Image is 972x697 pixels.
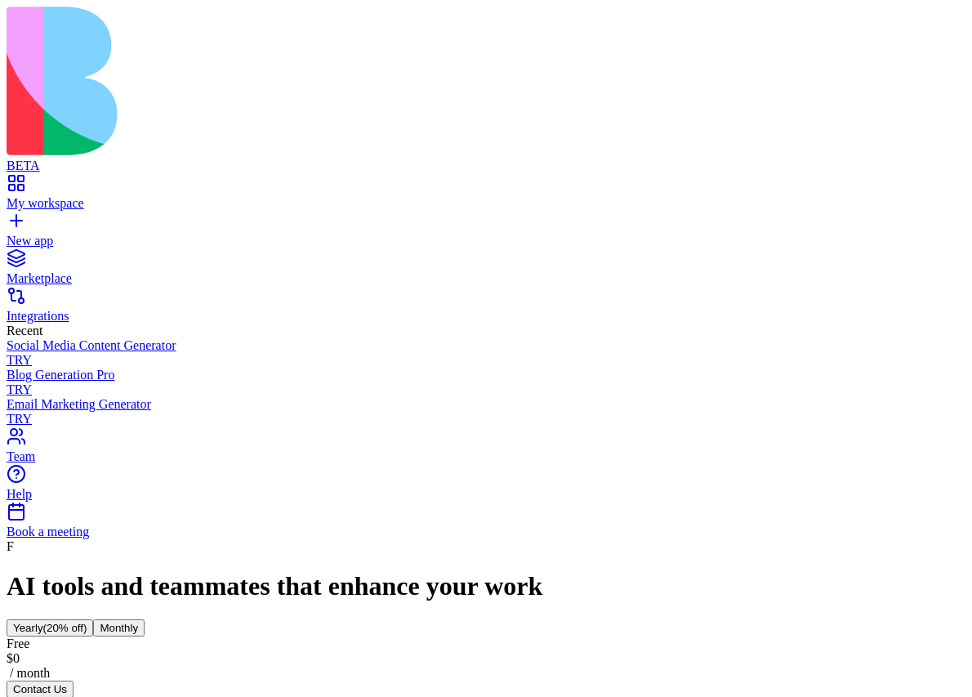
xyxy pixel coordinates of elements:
div: Free [7,637,965,651]
div: / month [7,666,965,681]
div: BETA [7,159,965,173]
a: Blog Generation ProTRY [7,368,965,397]
a: BETA [7,144,965,173]
a: Social Media Content GeneratorTRY [7,338,965,368]
a: Integrations [7,294,965,324]
a: Book a meeting [7,510,965,539]
button: Yearly [7,619,93,637]
span: Recent [7,324,42,337]
div: TRY [7,382,965,397]
div: $ 0 [7,651,965,666]
div: Email Marketing Generator [7,397,965,412]
a: Marketplace [7,257,965,286]
div: Social Media Content Generator [7,338,965,353]
div: TRY [7,412,965,427]
div: Book a meeting [7,525,965,539]
a: My workspace [7,181,965,211]
div: Team [7,449,965,464]
span: F [7,539,14,553]
a: Email Marketing GeneratorTRY [7,397,965,427]
div: Blog Generation Pro [7,368,965,382]
h1: AI tools and teammates that enhance your work [7,571,965,601]
div: My workspace [7,196,965,211]
a: New app [7,219,965,248]
span: (20% off) [43,622,87,634]
img: logo [7,7,663,155]
div: TRY [7,353,965,368]
a: Help [7,472,965,502]
div: Help [7,487,965,502]
div: Integrations [7,309,965,324]
div: Marketplace [7,271,965,286]
a: Team [7,435,965,464]
div: New app [7,234,965,248]
button: Monthly [93,619,145,637]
